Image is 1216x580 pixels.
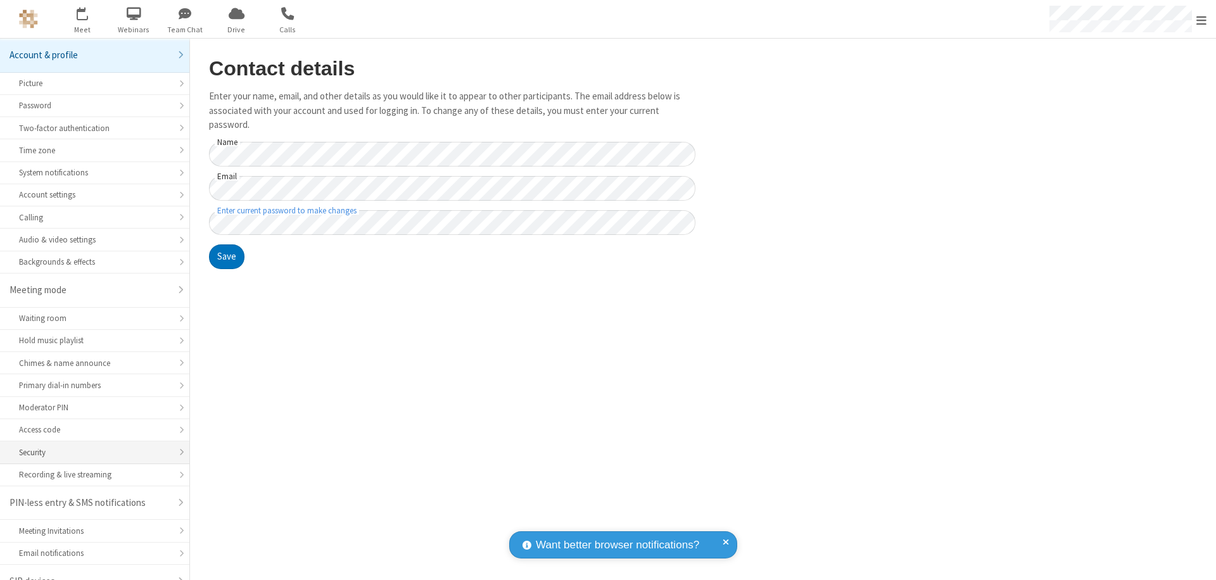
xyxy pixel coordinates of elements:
[9,48,170,63] div: Account & profile
[209,142,695,167] input: Name
[19,122,170,134] div: Two-factor authentication
[19,256,170,268] div: Backgrounds & effects
[19,99,170,111] div: Password
[1184,547,1206,571] iframe: Chat
[209,89,695,132] p: Enter your name, email, and other details as you would like it to appear to other participants. T...
[19,77,170,89] div: Picture
[161,24,209,35] span: Team Chat
[19,334,170,346] div: Hold music playlist
[19,446,170,458] div: Security
[9,496,170,510] div: PIN-less entry & SMS notifications
[19,547,170,559] div: Email notifications
[209,58,695,80] h2: Contact details
[19,525,170,537] div: Meeting Invitations
[19,401,170,413] div: Moderator PIN
[209,176,695,201] input: Email
[85,7,94,16] div: 1
[59,24,106,35] span: Meet
[209,244,244,270] button: Save
[264,24,312,35] span: Calls
[19,379,170,391] div: Primary dial-in numbers
[19,189,170,201] div: Account settings
[110,24,158,35] span: Webinars
[19,211,170,224] div: Calling
[213,24,260,35] span: Drive
[19,424,170,436] div: Access code
[19,167,170,179] div: System notifications
[536,537,699,553] span: Want better browser notifications?
[19,469,170,481] div: Recording & live streaming
[19,144,170,156] div: Time zone
[209,210,695,235] input: Enter current password to make changes
[19,312,170,324] div: Waiting room
[19,357,170,369] div: Chimes & name announce
[19,9,38,28] img: QA Selenium DO NOT DELETE OR CHANGE
[9,283,170,298] div: Meeting mode
[19,234,170,246] div: Audio & video settings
